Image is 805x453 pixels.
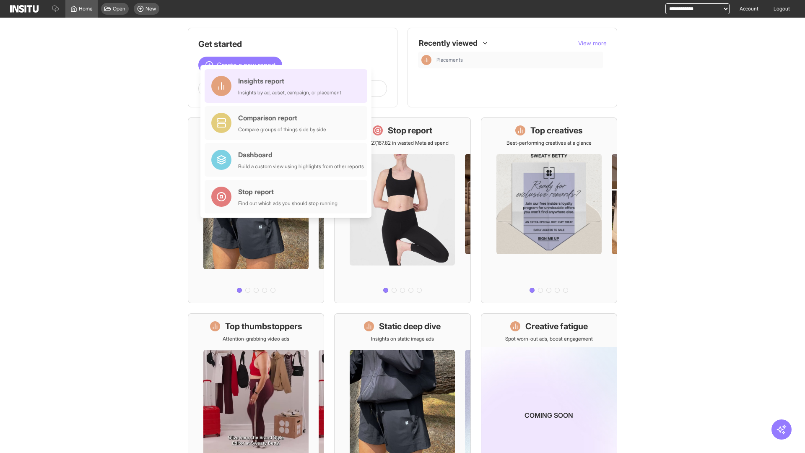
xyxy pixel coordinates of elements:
[436,57,463,63] span: Placements
[238,113,326,123] div: Comparison report
[506,140,592,146] p: Best-performing creatives at a glance
[238,126,326,133] div: Compare groups of things side by side
[10,5,39,13] img: Logo
[238,76,341,86] div: Insights report
[238,150,364,160] div: Dashboard
[481,117,617,303] a: Top creativesBest-performing creatives at a glance
[238,200,338,207] div: Find out which ads you should stop running
[388,125,432,136] h1: Stop report
[198,57,282,73] button: Create a new report
[225,320,302,332] h1: Top thumbstoppers
[436,57,600,63] span: Placements
[113,5,125,12] span: Open
[188,117,324,303] a: What's live nowSee all active ads instantly
[356,140,449,146] p: Save £27,167.82 in wasted Meta ad spend
[421,55,431,65] div: Insights
[217,60,275,70] span: Create a new report
[223,336,289,342] p: Attention-grabbing video ads
[238,187,338,197] div: Stop report
[371,336,434,342] p: Insights on static image ads
[198,38,387,50] h1: Get started
[238,163,364,170] div: Build a custom view using highlights from other reports
[379,320,441,332] h1: Static deep dive
[334,117,470,303] a: Stop reportSave £27,167.82 in wasted Meta ad spend
[238,89,341,96] div: Insights by ad, adset, campaign, or placement
[578,39,607,47] button: View more
[530,125,583,136] h1: Top creatives
[145,5,156,12] span: New
[79,5,93,12] span: Home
